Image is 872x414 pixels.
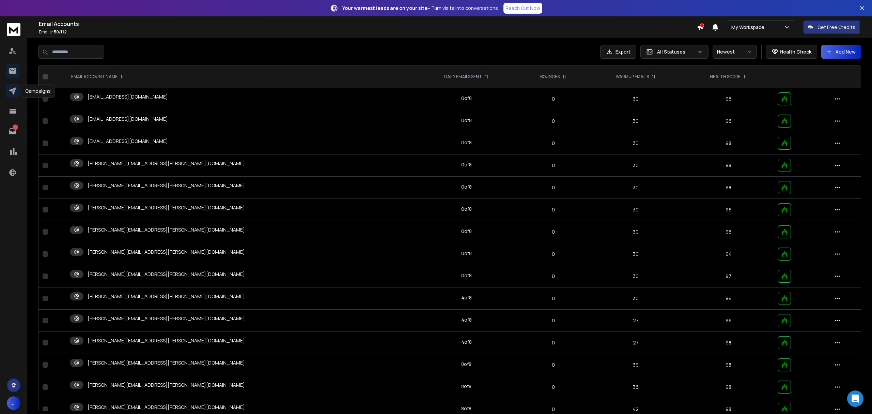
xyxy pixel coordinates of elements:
[71,74,124,79] div: EMAIL ACCOUNT NAME
[39,29,697,35] p: Emails :
[7,396,20,410] button: J
[523,361,584,368] p: 0
[13,124,18,130] p: 1
[523,295,584,302] p: 0
[847,390,863,407] div: Open Intercom Messenger
[683,221,774,243] td: 96
[523,228,584,235] p: 0
[88,116,168,122] p: [EMAIL_ADDRESS][DOMAIN_NAME]
[713,45,757,59] button: Newest
[461,161,472,168] div: 0 of 8
[461,183,472,190] div: 0 of 8
[588,177,683,199] td: 30
[523,384,584,390] p: 0
[342,5,427,11] strong: Your warmest leads are on your site
[461,228,472,235] div: 0 of 8
[88,337,245,344] p: [PERSON_NAME][EMAIL_ADDRESS][PERSON_NAME][DOMAIN_NAME]
[6,124,19,138] a: 1
[523,162,584,169] p: 0
[461,405,471,412] div: 8 of 8
[461,95,472,102] div: 0 of 8
[461,272,472,279] div: 0 of 8
[505,5,540,12] p: Reach Out Now
[817,24,855,31] p: Get Free Credits
[710,74,741,79] p: HEALTH SCORE
[657,48,695,55] p: All Statuses
[588,265,683,287] td: 30
[88,271,245,278] p: [PERSON_NAME][EMAIL_ADDRESS][PERSON_NAME][DOMAIN_NAME]
[461,294,472,301] div: 4 of 8
[523,140,584,147] p: 0
[503,3,542,14] a: Reach Out Now
[600,45,636,59] button: Export
[461,117,472,124] div: 0 of 8
[88,293,245,300] p: [PERSON_NAME][EMAIL_ADDRESS][PERSON_NAME][DOMAIN_NAME]
[523,95,584,102] p: 0
[88,160,245,167] p: [PERSON_NAME][EMAIL_ADDRESS][PERSON_NAME][DOMAIN_NAME]
[588,154,683,177] td: 30
[683,287,774,310] td: 94
[88,249,245,255] p: [PERSON_NAME][EMAIL_ADDRESS][PERSON_NAME][DOMAIN_NAME]
[88,404,245,411] p: [PERSON_NAME][EMAIL_ADDRESS][PERSON_NAME][DOMAIN_NAME]
[523,184,584,191] p: 0
[683,332,774,354] td: 98
[683,354,774,376] td: 98
[444,74,482,79] p: DAILY EMAILS SENT
[523,273,584,280] p: 0
[683,110,774,132] td: 96
[683,376,774,398] td: 98
[766,45,817,59] button: Health Check
[588,354,683,376] td: 39
[683,243,774,265] td: 94
[683,177,774,199] td: 98
[683,265,774,287] td: 97
[88,382,245,388] p: [PERSON_NAME][EMAIL_ADDRESS][PERSON_NAME][DOMAIN_NAME]
[88,226,245,233] p: [PERSON_NAME][EMAIL_ADDRESS][PERSON_NAME][DOMAIN_NAME]
[88,138,168,145] p: [EMAIL_ADDRESS][DOMAIN_NAME]
[683,199,774,221] td: 96
[731,24,767,31] p: My Workspace
[88,182,245,189] p: [PERSON_NAME][EMAIL_ADDRESS][PERSON_NAME][DOMAIN_NAME]
[588,199,683,221] td: 30
[803,20,860,34] button: Get Free Credits
[588,110,683,132] td: 30
[461,361,471,368] div: 8 of 8
[588,287,683,310] td: 30
[461,339,472,345] div: 4 of 8
[523,339,584,346] p: 0
[540,74,560,79] p: BOUNCES
[523,118,584,124] p: 0
[780,48,811,55] p: Health Check
[88,315,245,322] p: [PERSON_NAME][EMAIL_ADDRESS][PERSON_NAME][DOMAIN_NAME]
[39,20,697,28] h1: Email Accounts
[588,310,683,332] td: 27
[523,251,584,257] p: 0
[461,316,472,323] div: 4 of 8
[821,45,861,59] button: Add New
[683,132,774,154] td: 98
[588,88,683,110] td: 30
[588,376,683,398] td: 36
[88,93,168,100] p: [EMAIL_ADDRESS][DOMAIN_NAME]
[588,132,683,154] td: 30
[88,204,245,211] p: [PERSON_NAME][EMAIL_ADDRESS][PERSON_NAME][DOMAIN_NAME]
[7,23,20,36] img: logo
[461,383,471,390] div: 8 of 8
[523,206,584,213] p: 0
[588,332,683,354] td: 27
[683,310,774,332] td: 96
[683,154,774,177] td: 98
[21,85,55,98] div: Campaigns
[461,206,472,212] div: 0 of 8
[342,5,498,12] p: – Turn visits into conversations
[88,359,245,366] p: [PERSON_NAME][EMAIL_ADDRESS][PERSON_NAME][DOMAIN_NAME]
[523,406,584,413] p: 0
[588,243,683,265] td: 30
[616,74,649,79] p: WARMUP EMAILS
[588,221,683,243] td: 30
[523,317,584,324] p: 0
[683,88,774,110] td: 96
[54,29,67,35] span: 50 / 112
